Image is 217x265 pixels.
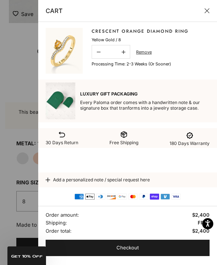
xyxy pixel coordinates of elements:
img: #YellowGold [46,28,83,74]
span: Free Shipping [109,140,138,145]
button: Add a personalized note / special request here [46,172,210,188]
input: Change quantity [105,45,117,58]
button: Checkout [46,240,210,256]
span: 180 Days Warranty [170,140,210,146]
span: FREE [198,219,210,227]
div: GET 10% Off [7,246,46,265]
span: Shipping: [46,219,67,227]
p: Cart [46,6,63,16]
span: Order total: [46,227,72,235]
img: box_2.jpg [46,83,75,119]
img: warranty-term-svgrepo-com.svg [184,130,195,141]
p: Luxury Gift Packaging [80,91,210,97]
span: $2,400 [192,211,210,219]
img: shipping-box-01-svgrepo-com.svg [120,131,128,138]
p: Every Paloma order comes with a handwritten note & our signature box that tranforms into a jewelr... [80,100,210,111]
p: Yellow Gold / 8 [92,36,121,43]
img: return-svgrepo-com.svg [58,131,66,138]
a: Crescent Orange Diamond Ring [92,28,188,35]
span: 30 Days Return [46,140,78,145]
span: Checkout [116,244,139,252]
span: Order amount: [46,211,79,219]
p: Processing time: 2-3 weeks (or sooner) [92,61,171,67]
span: $2,400 [192,227,210,235]
a: Remove [136,49,152,55]
span: GET 10% Off [11,255,43,258]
